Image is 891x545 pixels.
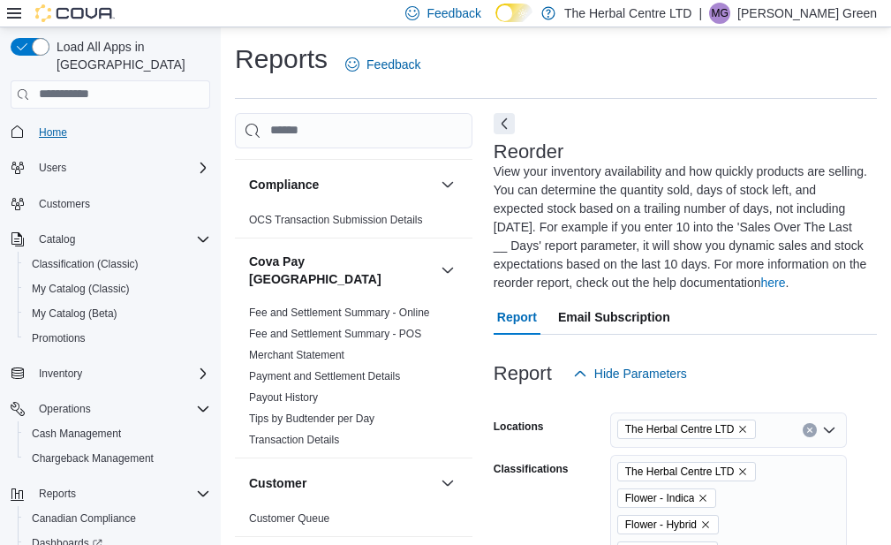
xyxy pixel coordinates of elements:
a: Tips by Budtender per Day [249,413,374,425]
a: My Catalog (Beta) [25,303,125,324]
p: | [698,3,702,24]
button: Clear input [803,423,817,437]
a: Customers [32,193,97,215]
button: Next [494,113,515,134]
span: Inventory [39,367,82,381]
button: Catalog [4,227,217,252]
h1: Reports [235,42,328,77]
a: Home [32,122,74,143]
button: Inventory [32,363,89,384]
h3: Reorder [494,141,563,163]
span: Promotions [25,328,210,349]
span: Report [497,299,537,335]
a: OCS Transaction Submission Details [249,214,423,226]
span: My Catalog (Beta) [32,307,117,321]
button: Open list of options [822,423,836,437]
span: Fee and Settlement Summary - POS [249,327,421,341]
button: Catalog [32,229,82,250]
span: Feedback [427,4,480,22]
button: Customer [437,473,458,494]
button: My Catalog (Beta) [18,301,217,326]
span: My Catalog (Classic) [32,282,130,296]
span: Cash Management [32,427,121,441]
span: Chargeback Management [32,451,154,466]
span: The Herbal Centre LTD [625,420,735,438]
span: Cash Management [25,423,210,444]
label: Classifications [494,462,569,476]
h3: Compliance [249,176,319,193]
p: The Herbal Centre LTD [564,3,691,24]
a: Fee and Settlement Summary - POS [249,328,421,340]
span: Catalog [39,232,75,246]
span: The Herbal Centre LTD [617,462,757,481]
span: MG [711,3,728,24]
span: Feedback [366,56,420,73]
button: Reports [32,483,83,504]
span: Classification (Classic) [25,254,210,275]
span: Customer Queue [249,511,329,526]
button: Compliance [249,176,434,193]
button: Remove Flower - Indica from selection in this group [698,493,708,503]
a: Merchant Statement [249,349,344,361]
button: Reports [4,481,217,506]
span: Canadian Compliance [25,508,210,529]
button: Customer [249,474,434,492]
span: Home [32,121,210,143]
button: Home [4,119,217,145]
a: Payment and Settlement Details [249,370,400,382]
label: Locations [494,420,544,434]
p: [PERSON_NAME] Green [737,3,877,24]
span: Flower - Hybrid [617,515,719,534]
span: Dark Mode [495,22,496,23]
div: Customer [235,508,472,536]
span: Reports [32,483,210,504]
button: Chargeback Management [18,446,217,471]
span: Chargeback Management [25,448,210,469]
span: Tips by Budtender per Day [249,412,374,426]
span: Classification (Classic) [32,257,139,271]
button: Remove The Herbal Centre LTD from selection in this group [737,424,748,435]
img: Cova [35,4,115,22]
a: Feedback [338,47,427,82]
div: Compliance [235,209,472,238]
span: Inventory [32,363,210,384]
button: Cova Pay [GEOGRAPHIC_DATA] [437,260,458,281]
span: The Herbal Centre LTD [625,463,735,481]
span: The Herbal Centre LTD [617,420,757,439]
span: Flower - Indica [625,489,695,507]
span: My Catalog (Beta) [25,303,210,324]
button: Users [32,157,73,178]
span: Reports [39,487,76,501]
span: Catalog [32,229,210,250]
h3: Customer [249,474,306,492]
span: Payment and Settlement Details [249,369,400,383]
span: Load All Apps in [GEOGRAPHIC_DATA] [49,38,210,73]
span: Email Subscription [558,299,670,335]
a: here [761,276,786,290]
div: Cova Pay [GEOGRAPHIC_DATA] [235,302,472,458]
span: Transaction Details [249,433,339,447]
div: Meighen Green [709,3,730,24]
span: Users [39,161,66,175]
a: Promotions [25,328,93,349]
span: Canadian Compliance [32,511,136,526]
a: Canadian Compliance [25,508,143,529]
span: Merchant Statement [249,348,344,362]
button: Promotions [18,326,217,351]
span: Customers [32,193,210,215]
button: Inventory [4,361,217,386]
a: Chargeback Management [25,448,161,469]
button: Cash Management [18,421,217,446]
span: Operations [39,402,91,416]
a: Cash Management [25,423,128,444]
button: Operations [4,397,217,421]
span: Users [32,157,210,178]
a: Fee and Settlement Summary - Online [249,307,430,319]
h3: Report [494,363,552,384]
span: Flower - Hybrid [625,516,697,534]
span: My Catalog (Classic) [25,278,210,299]
button: Cova Pay [GEOGRAPHIC_DATA] [249,253,434,288]
button: Remove The Herbal Centre LTD from selection in this group [737,466,748,477]
button: Customers [4,191,217,216]
button: Operations [32,398,98,420]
